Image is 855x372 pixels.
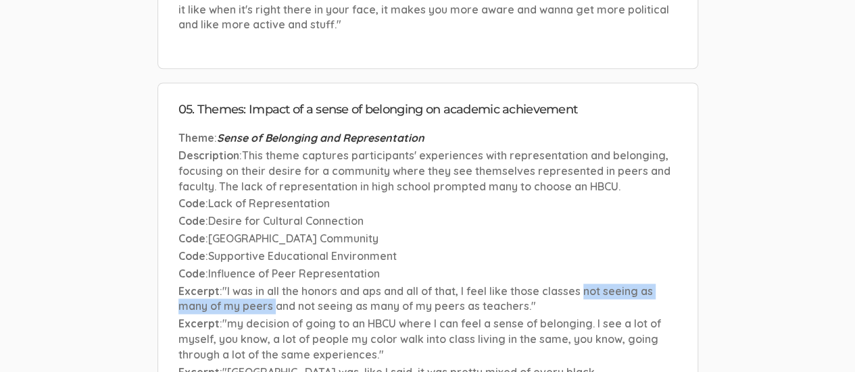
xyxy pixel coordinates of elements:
[208,249,397,263] span: Supportive Educational Environment
[178,267,205,280] span: Code
[178,232,205,245] span: Code
[178,317,661,361] span: "my decision of going to an HBCU where I can feel a sense of belonging. I see a lot of myself, yo...
[178,149,670,193] span: This theme captures participants' experiences with representation and belonging, focusing on thei...
[178,213,677,229] p: :
[178,266,677,282] p: :
[178,317,220,330] span: Excerpt
[178,284,220,298] span: Excerpt
[178,248,677,264] p: :
[178,249,205,263] span: Code
[178,149,239,162] span: Description
[178,130,677,146] p: :
[178,148,677,194] p: :
[178,214,205,228] span: Code
[208,232,378,245] span: [GEOGRAPHIC_DATA] Community
[208,214,364,228] span: Desire for Cultural Connection
[787,307,855,372] iframe: Chat Widget
[178,316,677,363] p: :
[208,267,380,280] span: Influence of Peer Representation
[178,231,677,246] p: :
[178,284,653,313] span: "I was in all the honors and aps and all of that, I feel like those classes not seeing as many of...
[208,196,330,210] span: Lack of Representation
[178,131,214,144] span: Theme
[178,103,677,117] h4: 05. Themes: Impact of a sense of belonging on academic achievement
[178,284,677,315] p: :
[178,196,677,211] p: :
[178,196,205,210] span: Code
[217,131,424,144] span: Sense of Belonging and Representation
